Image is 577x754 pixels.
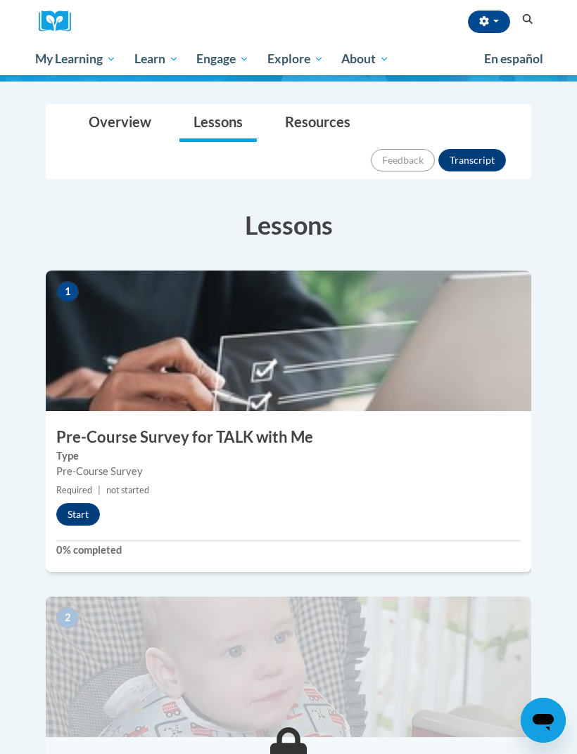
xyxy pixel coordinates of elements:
span: About [341,51,389,67]
span: My Learning [35,51,116,67]
a: Lessons [179,105,257,142]
span: Engage [196,51,249,67]
h3: Pre-Course Survey for TALK with Me [46,427,531,448]
a: Cox Campus [39,11,81,32]
span: not started [106,485,149,495]
span: Required [56,485,92,495]
img: Logo brand [39,11,81,32]
iframe: Button to launch messaging window [521,698,566,743]
span: Learn [134,51,179,67]
button: Feedback [371,149,435,171]
label: 0% completed [56,542,521,558]
a: Learn [125,43,188,75]
img: Course Image [46,271,531,411]
button: Start [56,503,100,526]
div: Pre-Course Survey [56,464,521,479]
a: My Learning [26,43,125,75]
button: Transcript [438,149,506,171]
button: Account Settings [468,11,510,33]
a: Engage [187,43,258,75]
div: Main menu [25,43,552,75]
span: 2 [56,607,79,628]
a: En español [475,44,552,74]
img: Course Image [46,597,531,737]
a: Overview [75,105,165,142]
a: Explore [258,43,333,75]
h3: Lessons [46,207,531,242]
button: Search [517,11,538,28]
span: Explore [267,51,324,67]
a: About [333,43,399,75]
span: | [98,485,101,495]
span: 1 [56,281,79,302]
label: Type [56,448,521,464]
a: Resources [271,105,364,142]
span: En español [484,51,543,66]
